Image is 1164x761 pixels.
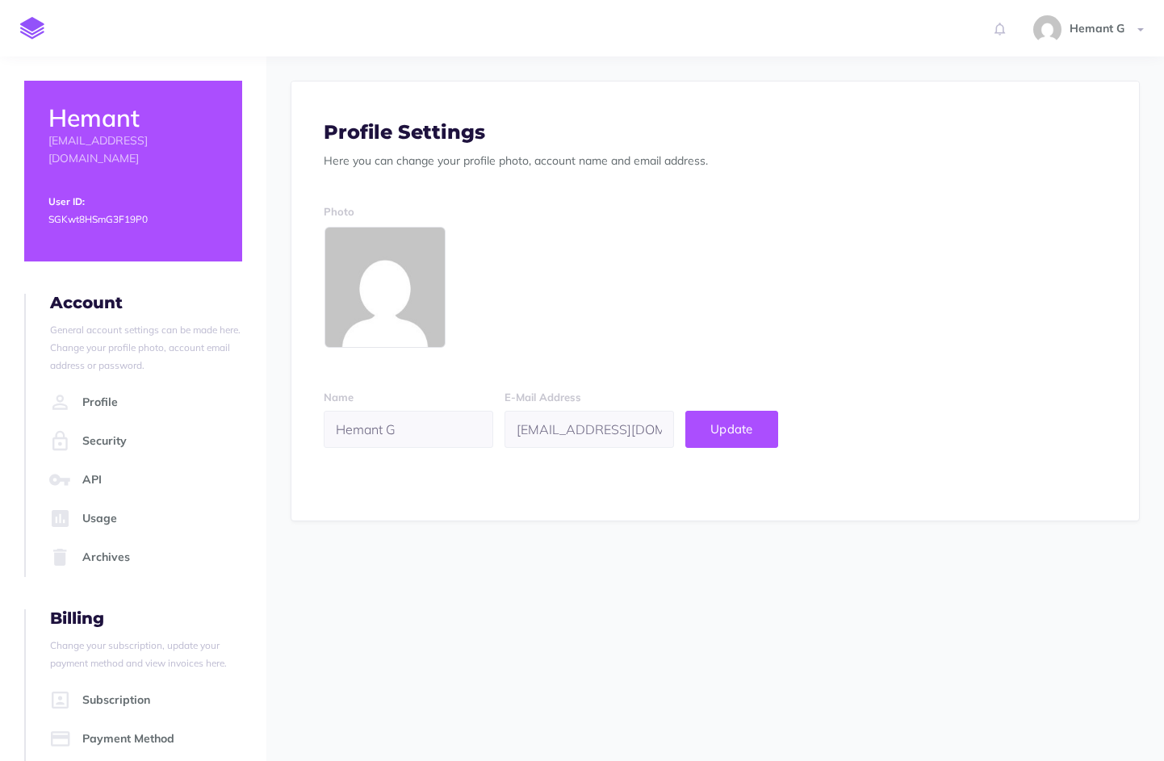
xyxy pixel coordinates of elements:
h4: Account [50,294,242,312]
a: Security [45,422,242,461]
label: Name [324,389,354,406]
a: Usage [45,500,242,538]
label: Photo [324,203,354,220]
span: Hemant G [1061,21,1133,36]
label: E-Mail Address [505,389,581,406]
small: User ID: [48,195,85,207]
small: General account settings can be made here. Change your profile photo, account email address or pa... [50,324,241,372]
img: logo-mark.svg [20,17,44,40]
h3: Profile Settings [324,122,1107,143]
small: Change your subscription, update your payment method and view invoices here. [50,639,227,669]
button: Update [685,411,778,448]
img: a4abe4bfdf9d21411e798a57638e2ede.jpg [1033,15,1061,44]
a: Payment Method [45,720,242,759]
h2: Hemant [48,105,218,132]
h4: Billing [50,609,242,627]
small: SGKwt8HSmG3F19P0 [48,213,148,225]
a: Subscription [45,681,242,720]
a: Archives [45,538,242,577]
a: Profile [45,383,242,422]
a: API [45,461,242,500]
p: Here you can change your profile photo, account name and email address. [324,152,1107,169]
p: [EMAIL_ADDRESS][DOMAIN_NAME] [48,132,218,168]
